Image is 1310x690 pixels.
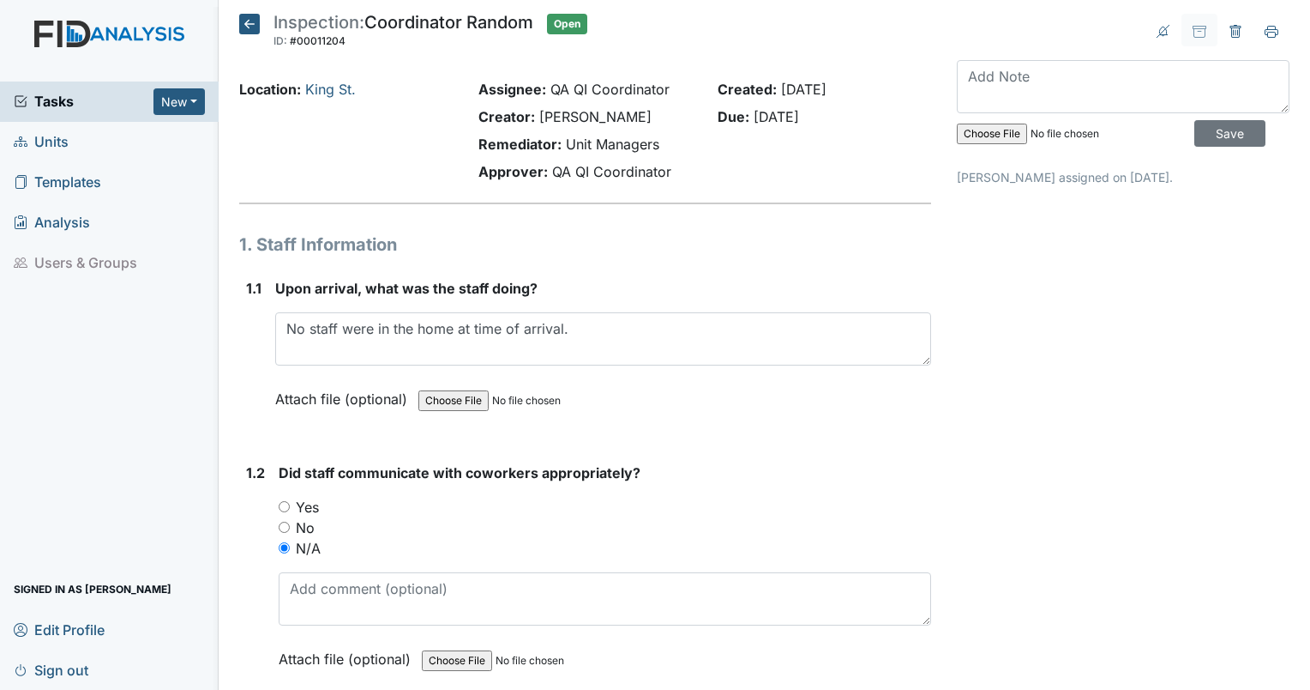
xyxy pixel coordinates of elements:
strong: Assignee: [478,81,546,98]
strong: Creator: [478,108,535,125]
a: Tasks [14,91,153,112]
div: Coordinator Random [273,14,533,51]
label: Attach file (optional) [275,379,414,409]
a: King St. [305,81,356,98]
span: Inspection: [273,12,364,33]
span: Units [14,129,69,155]
input: Yes [279,501,290,512]
span: [PERSON_NAME] [539,108,652,125]
span: Analysis [14,209,90,236]
input: No [279,522,290,533]
input: Save [1194,120,1265,147]
label: Yes [296,497,319,517]
h1: 1. Staff Information [239,232,931,257]
strong: Created: [718,81,777,98]
span: Edit Profile [14,616,105,643]
span: Sign out [14,657,88,683]
strong: Remediator: [478,136,562,153]
span: [DATE] [781,81,826,98]
button: New [153,88,205,115]
label: No [296,517,315,538]
strong: Approver: [478,163,548,180]
span: Unit Managers [566,136,659,153]
strong: Due: [718,108,749,125]
span: [DATE] [754,108,799,125]
label: N/A [296,538,321,559]
span: QA QI Coordinator [552,163,671,180]
span: #00011204 [290,34,346,47]
span: ID: [273,34,287,47]
p: [PERSON_NAME] assigned on [DATE]. [957,168,1289,186]
span: QA QI Coordinator [550,81,670,98]
input: N/A [279,542,290,554]
label: 1.2 [246,463,265,483]
span: Did staff communicate with coworkers appropriately? [279,464,640,481]
span: Templates [14,169,101,196]
span: Signed in as [PERSON_NAME] [14,576,171,602]
label: 1.1 [246,278,261,299]
label: Attach file (optional) [279,639,418,669]
span: Upon arrival, what was the staff doing? [275,280,538,297]
span: Open [547,14,587,34]
strong: Location: [239,81,301,98]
